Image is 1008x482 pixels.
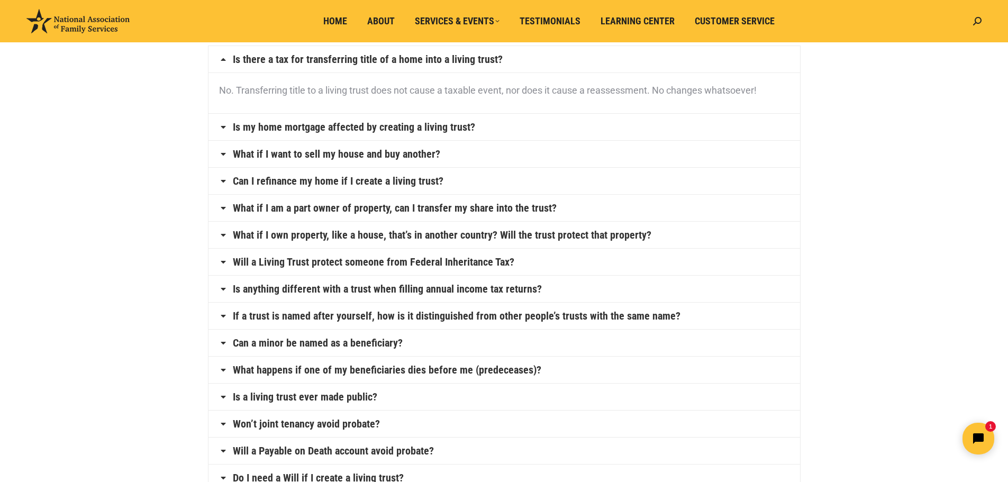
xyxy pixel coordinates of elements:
[233,365,541,375] a: What happens if one of my beneficiaries dies before me (predeceases)?
[520,15,580,27] span: Testimonials
[233,149,440,159] a: What if I want to sell my house and buy another?
[233,176,443,186] a: Can I refinance my home if I create a living trust?
[512,11,588,31] a: Testimonials
[233,54,503,65] a: Is there a tax for transferring title of a home into a living trust?
[233,203,557,213] a: What if I am a part owner of property, can I transfer my share into the trust?
[415,15,500,27] span: Services & Events
[367,15,395,27] span: About
[821,414,1003,463] iframe: Tidio Chat
[233,392,377,402] a: Is a living trust ever made public?
[593,11,682,31] a: Learning Center
[233,445,434,456] a: Will a Payable on Death account avoid probate?
[687,11,782,31] a: Customer Service
[695,15,775,27] span: Customer Service
[233,338,403,348] a: Can a minor be named as a beneficiary?
[601,15,675,27] span: Learning Center
[323,15,347,27] span: Home
[219,81,789,100] p: No. Transferring title to a living trust does not cause a taxable event, nor does it cause a reas...
[233,311,680,321] a: If a trust is named after yourself, how is it distinguished from other people’s trusts with the s...
[233,122,475,132] a: Is my home mortgage affected by creating a living trust?
[233,419,380,429] a: Won’t joint tenancy avoid probate?
[233,230,651,240] a: What if I own property, like a house, that’s in another country? Will the trust protect that prop...
[233,284,542,294] a: Is anything different with a trust when filling annual income tax returns?
[233,257,514,267] a: Will a Living Trust protect someone from Federal Inheritance Tax?
[316,11,355,31] a: Home
[360,11,402,31] a: About
[26,9,130,33] img: National Association of Family Services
